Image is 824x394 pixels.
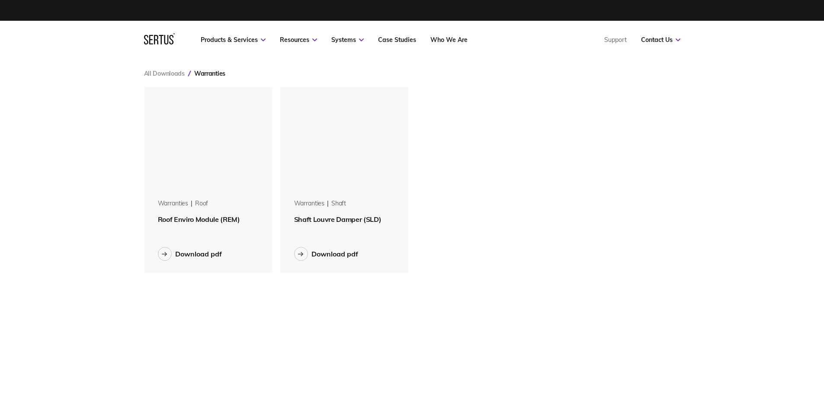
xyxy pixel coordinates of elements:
span: Shaft Louvre Damper (SLD) [294,215,382,224]
div: Download pdf [175,250,222,258]
button: Download pdf [294,247,358,261]
span: Roof Enviro Module (REM) [158,215,240,224]
a: All Downloads [144,70,185,77]
div: shaft [331,199,346,208]
a: Products & Services [201,36,266,44]
div: roof [195,199,208,208]
a: Who We Are [430,36,468,44]
div: Warranties [294,199,325,208]
a: Contact Us [641,36,680,44]
a: Support [604,36,627,44]
a: Resources [280,36,317,44]
div: Warranties [158,199,189,208]
div: Download pdf [311,250,358,258]
button: Download pdf [158,247,222,261]
a: Systems [331,36,364,44]
a: Case Studies [378,36,416,44]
